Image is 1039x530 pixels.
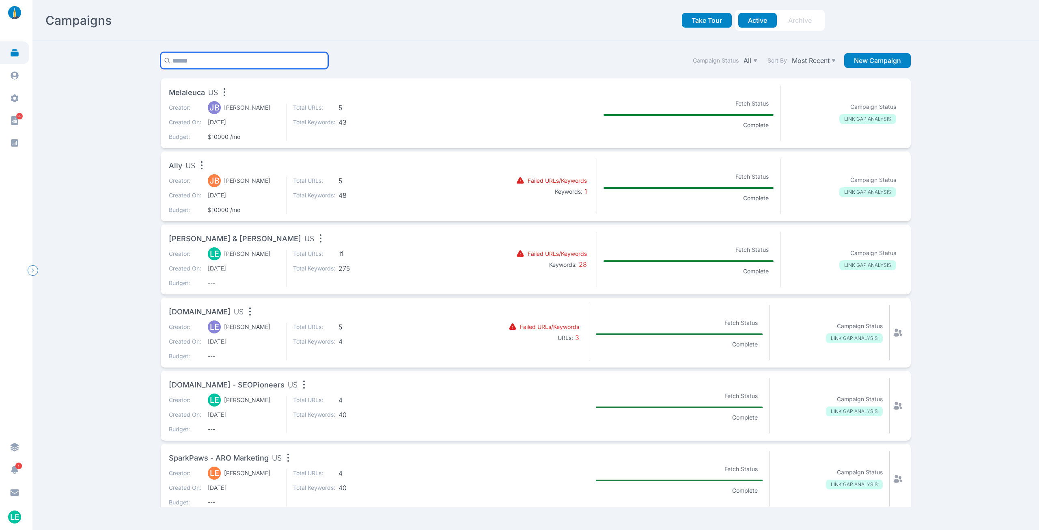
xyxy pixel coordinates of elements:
[208,425,279,433] span: ---
[738,267,774,275] p: Complete
[792,56,830,65] p: Most Recent
[844,53,911,68] button: New Campaign
[234,306,244,318] span: US
[185,160,195,171] span: US
[169,452,269,464] span: SparkPaws - ARO Marketing
[288,379,297,391] span: US
[338,264,381,273] span: 275
[826,407,883,416] p: LINK GAP ANALYSIS
[850,249,896,257] p: Campaign Status
[338,104,381,112] span: 5
[208,191,279,199] span: [DATE]
[224,323,270,331] p: [PERSON_NAME]
[293,191,335,199] p: Total Keywords:
[45,13,112,28] h2: Campaigns
[208,394,221,407] div: LE
[720,390,763,402] p: Fetch Status
[169,396,201,404] p: Creator:
[208,498,279,506] span: ---
[582,187,587,195] span: 1
[338,323,381,331] span: 5
[169,337,201,346] p: Created On:
[224,250,270,258] p: [PERSON_NAME]
[839,114,896,124] p: LINK GAP ANALYSIS
[338,250,381,258] span: 11
[169,206,201,214] p: Budget:
[693,56,739,65] label: Campaign Status
[304,233,314,244] span: US
[169,264,201,273] p: Created On:
[169,250,201,258] p: Creator:
[549,261,577,268] b: Keywords:
[208,206,279,214] span: $10000 /mo
[208,279,279,287] span: ---
[682,13,732,28] button: Take Tour
[826,333,883,343] p: LINK GAP ANALYSIS
[169,498,201,506] p: Budget:
[293,396,335,404] p: Total URLs:
[738,13,777,28] button: Active
[169,425,201,433] p: Budget:
[826,480,883,489] p: LINK GAP ANALYSIS
[224,396,270,404] p: [PERSON_NAME]
[727,487,763,495] p: Complete
[790,55,838,66] button: Most Recent
[720,317,763,329] p: Fetch Status
[293,177,335,185] p: Total URLs:
[208,174,221,187] div: JB
[208,264,279,273] span: [DATE]
[837,395,883,403] p: Campaign Status
[338,469,381,477] span: 4
[850,103,896,111] p: Campaign Status
[577,260,587,268] span: 28
[731,98,774,109] p: Fetch Status
[727,340,763,348] p: Complete
[338,191,381,199] span: 48
[169,160,182,171] span: Ally
[169,279,201,287] p: Budget:
[208,118,279,126] span: [DATE]
[208,337,279,346] span: [DATE]
[744,56,751,65] p: All
[169,323,201,331] p: Creator:
[338,484,381,492] span: 40
[293,323,335,331] p: Total URLs:
[293,118,335,126] p: Total Keywords:
[839,187,896,197] p: LINK GAP ANALYSIS
[208,467,221,480] div: LE
[738,194,774,202] p: Complete
[169,411,201,419] p: Created On:
[224,469,270,477] p: [PERSON_NAME]
[837,322,883,330] p: Campaign Status
[208,87,218,98] span: US
[555,188,582,195] b: Keywords:
[731,244,774,255] p: Fetch Status
[169,484,201,492] p: Created On:
[208,320,221,333] div: LE
[338,118,381,126] span: 43
[520,323,579,331] p: Failed URLs/Keywords
[573,333,579,342] span: 3
[5,6,24,19] img: linklaunch_small.2ae18699.png
[208,352,279,360] span: ---
[169,177,201,185] p: Creator:
[208,247,221,260] div: LE
[169,191,201,199] p: Created On:
[208,133,279,141] span: $10000 /mo
[850,176,896,184] p: Campaign Status
[293,264,335,273] p: Total Keywords:
[16,113,23,119] span: 88
[224,104,270,112] p: [PERSON_NAME]
[738,121,774,129] p: Complete
[742,55,759,66] button: All
[837,468,883,476] p: Campaign Status
[338,337,381,346] span: 4
[208,484,279,492] span: [DATE]
[293,250,335,258] p: Total URLs:
[169,379,285,391] span: [DOMAIN_NAME] - SEOPioneers
[169,118,201,126] p: Created On:
[528,177,587,185] p: Failed URLs/Keywords
[293,484,335,492] p: Total Keywords:
[558,334,573,341] b: URLs:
